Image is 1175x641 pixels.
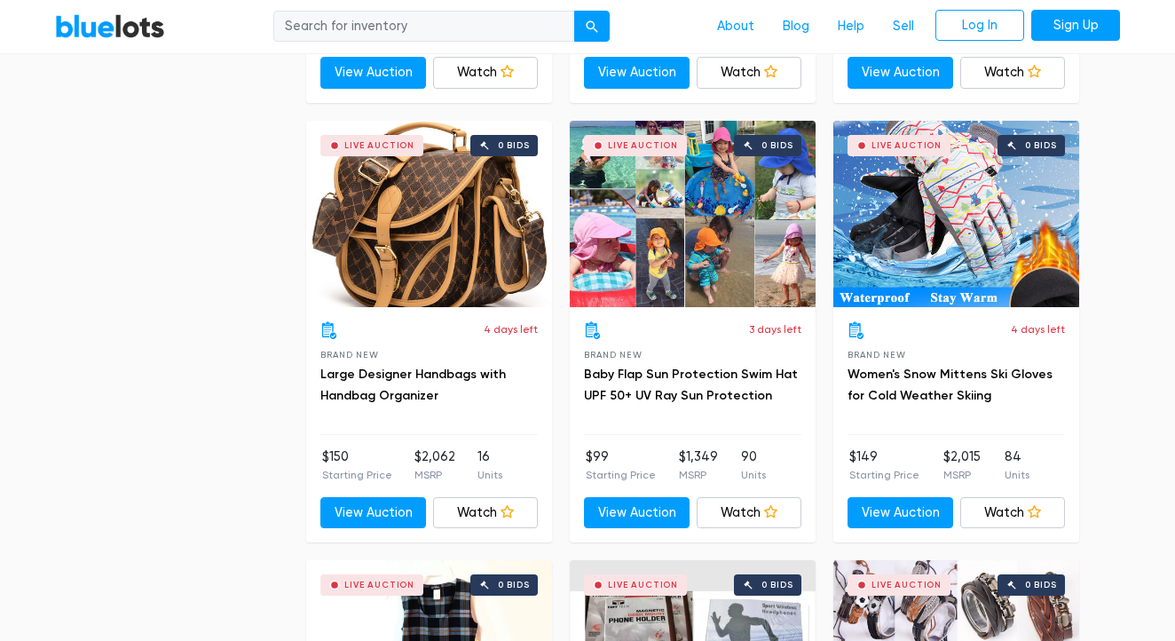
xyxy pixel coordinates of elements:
a: Sign Up [1031,10,1120,42]
div: 0 bids [761,141,793,150]
a: Sell [879,10,928,44]
div: 0 bids [1025,581,1057,590]
a: Watch [960,57,1066,89]
p: Units [477,467,502,483]
li: $150 [322,447,392,483]
p: MSRP [414,467,455,483]
div: 0 bids [498,581,530,590]
a: Live Auction 0 bids [306,121,552,307]
div: Live Auction [871,141,942,150]
li: $2,015 [943,447,981,483]
input: Search for inventory [273,11,575,43]
p: Units [741,467,766,483]
p: 4 days left [484,321,538,337]
a: Large Designer Handbags with Handbag Organizer [320,367,506,403]
a: Live Auction 0 bids [833,121,1079,307]
li: $1,349 [679,447,718,483]
li: $149 [849,447,919,483]
a: Watch [433,57,539,89]
div: Live Auction [871,581,942,590]
p: 3 days left [749,321,801,337]
a: View Auction [584,57,690,89]
a: Watch [960,497,1066,529]
li: 16 [477,447,502,483]
div: Live Auction [608,141,678,150]
p: Starting Price [849,467,919,483]
li: $99 [586,447,656,483]
div: Live Auction [344,581,414,590]
a: Log In [935,10,1024,42]
a: View Auction [320,57,426,89]
a: View Auction [848,57,953,89]
a: Watch [697,497,802,529]
a: Blog [769,10,824,44]
div: 0 bids [761,581,793,590]
a: Help [824,10,879,44]
span: Brand New [848,350,905,360]
a: Baby Flap Sun Protection Swim Hat UPF 50+ UV Ray Sun Protection [584,367,798,403]
li: 84 [1005,447,1029,483]
a: Watch [433,497,539,529]
p: MSRP [679,467,718,483]
li: 90 [741,447,766,483]
a: Women's Snow Mittens Ski Gloves for Cold Weather Skiing [848,367,1053,403]
a: About [703,10,769,44]
div: 0 bids [1025,141,1057,150]
a: View Auction [848,497,953,529]
a: Watch [697,57,802,89]
div: Live Auction [608,581,678,590]
li: $2,062 [414,447,455,483]
div: 0 bids [498,141,530,150]
a: View Auction [584,497,690,529]
p: MSRP [943,467,981,483]
a: Live Auction 0 bids [570,121,816,307]
a: View Auction [320,497,426,529]
p: Units [1005,467,1029,483]
p: 4 days left [1011,321,1065,337]
div: Live Auction [344,141,414,150]
p: Starting Price [322,467,392,483]
span: Brand New [320,350,378,360]
a: BlueLots [55,13,165,39]
span: Brand New [584,350,642,360]
p: Starting Price [586,467,656,483]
